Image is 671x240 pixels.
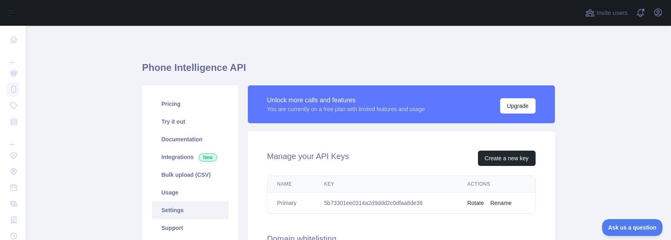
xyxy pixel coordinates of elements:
[457,176,535,192] th: Actions
[152,166,229,184] a: Bulk upload (CSV)
[467,199,484,207] button: Rotate
[152,148,229,166] a: Integrations New
[596,8,627,18] span: Invite users
[152,219,229,237] a: Support
[152,201,229,219] a: Settings
[142,61,555,81] h1: Phone Intelligence API
[490,199,512,207] button: Rename
[478,151,536,166] button: Create a new key
[267,151,349,166] h2: Manage your API Keys
[267,95,425,105] div: Unlock more calls and features
[584,6,629,19] button: Invite users
[602,219,663,236] iframe: Toggle Customer Support
[152,130,229,148] a: Documentation
[267,105,425,113] div: You are currently on a free plan with limited features and usage
[152,184,229,201] a: Usage
[152,113,229,130] a: Try it out
[268,192,315,214] td: Primary
[314,176,457,192] th: Key
[500,98,536,114] button: Upgrade
[6,130,19,147] div: ...
[6,48,19,64] div: ...
[152,95,229,113] a: Pricing
[268,176,315,192] th: Name
[314,192,457,214] td: 5b73301ee0314a2d9ddd2c0dfaa8de38
[199,153,217,161] span: New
